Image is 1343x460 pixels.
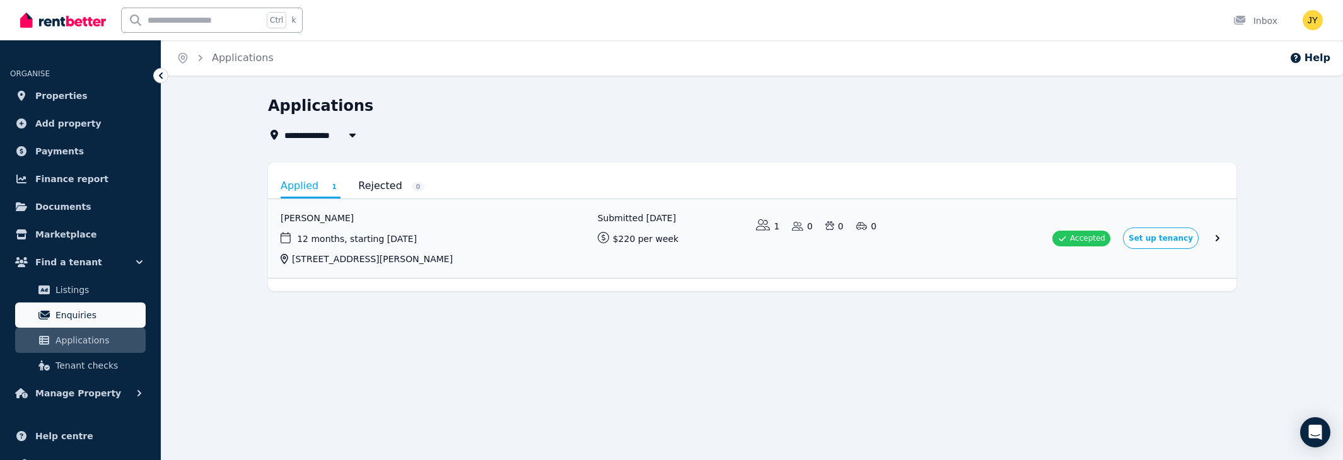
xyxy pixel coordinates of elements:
[10,381,151,406] button: Manage Property
[10,83,151,108] a: Properties
[267,12,286,28] span: Ctrl
[35,171,108,187] span: Finance report
[55,308,141,323] span: Enquiries
[35,144,84,159] span: Payments
[15,328,146,353] a: Applications
[268,199,1236,278] a: View application: Tanbir Kaur
[268,96,373,116] h1: Applications
[15,353,146,378] a: Tenant checks
[35,255,102,270] span: Find a tenant
[1233,14,1277,27] div: Inbox
[55,358,141,373] span: Tenant checks
[10,222,151,247] a: Marketplace
[10,111,151,136] a: Add property
[212,52,274,64] a: Applications
[1300,417,1330,447] div: Open Intercom Messenger
[412,182,424,192] span: 0
[10,194,151,219] a: Documents
[35,199,91,214] span: Documents
[10,423,151,449] a: Help centre
[281,175,340,198] a: Applied
[35,227,96,242] span: Marketplace
[35,386,121,401] span: Manage Property
[10,139,151,164] a: Payments
[20,11,106,30] img: RentBetter
[1289,50,1330,66] button: Help
[328,182,340,192] span: 1
[15,302,146,328] a: Enquiries
[358,175,424,197] a: Rejected
[55,333,141,348] span: Applications
[35,428,93,444] span: Help centre
[161,40,289,76] nav: Breadcrumb
[1303,10,1323,30] img: JIAN YU
[35,88,88,103] span: Properties
[10,250,151,275] button: Find a tenant
[15,277,146,302] a: Listings
[10,166,151,192] a: Finance report
[10,69,50,78] span: ORGANISE
[291,15,296,25] span: k
[55,282,141,297] span: Listings
[35,116,102,131] span: Add property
